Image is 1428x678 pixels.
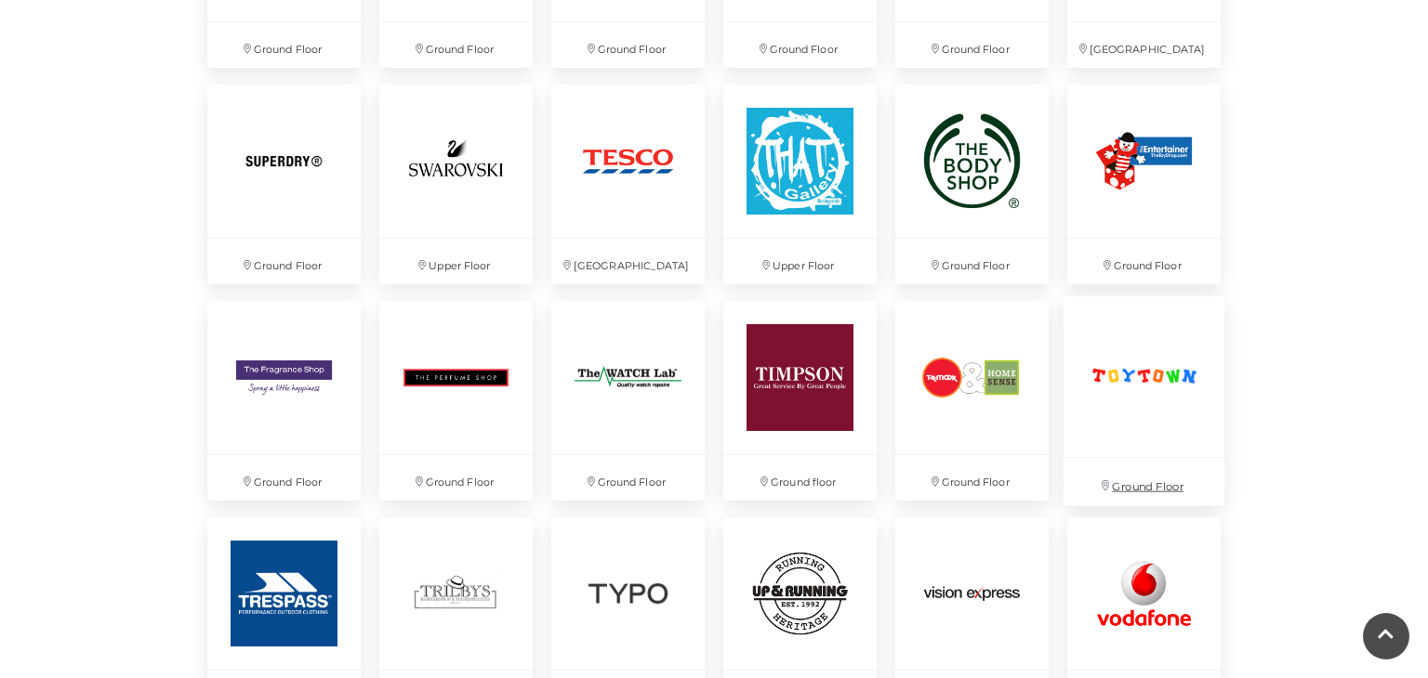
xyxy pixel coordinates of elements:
[207,239,361,284] p: Ground Floor
[723,239,877,284] p: Upper Floor
[370,75,542,293] a: Upper Floor
[379,239,533,284] p: Upper Floor
[895,239,1049,284] p: Ground Floor
[1067,239,1221,284] p: Ground Floor
[207,455,361,501] p: Ground Floor
[723,22,877,68] p: Ground Floor
[723,85,877,238] img: That Gallery at Festival Place
[542,292,714,510] a: The Watch Lab at Festival Place, Basingstoke. Ground Floor
[714,75,886,293] a: That Gallery at Festival Place Upper Floor
[723,455,877,501] p: Ground floor
[370,292,542,510] a: Ground Floor
[1067,22,1221,68] p: [GEOGRAPHIC_DATA]
[198,292,370,510] a: Ground Floor
[551,455,705,501] p: Ground Floor
[379,22,533,68] p: Ground Floor
[895,455,1049,501] p: Ground Floor
[886,292,1058,510] a: Ground Floor
[551,239,705,284] p: [GEOGRAPHIC_DATA]
[1058,75,1230,293] a: Ground Floor
[551,22,705,68] p: Ground Floor
[886,75,1058,293] a: Ground Floor
[207,22,361,68] p: Ground Floor
[723,517,877,671] img: Up & Running at Festival Place
[714,292,886,510] a: Ground floor
[1053,286,1234,515] a: Ground Floor
[379,455,533,501] p: Ground Floor
[542,75,714,293] a: [GEOGRAPHIC_DATA]
[895,22,1049,68] p: Ground Floor
[198,75,370,293] a: Ground Floor
[1063,458,1223,505] p: Ground Floor
[551,301,705,454] img: The Watch Lab at Festival Place, Basingstoke.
